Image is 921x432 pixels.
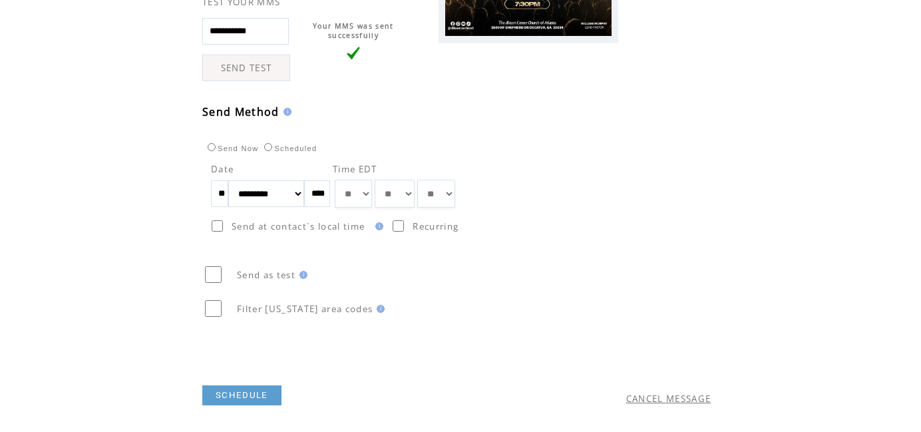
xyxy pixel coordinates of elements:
img: help.gif [373,305,385,313]
span: Send as test [237,269,295,281]
span: Send at contact`s local time [232,220,365,232]
span: Send Method [202,105,279,119]
span: Date [211,163,234,175]
a: SCHEDULE [202,385,281,405]
label: Send Now [204,144,258,152]
span: Time EDT [333,163,377,175]
img: help.gif [295,271,307,279]
a: CANCEL MESSAGE [626,393,711,405]
span: Recurring [413,220,459,232]
img: help.gif [279,108,291,116]
span: Filter [US_STATE] area codes [237,303,373,315]
label: Scheduled [261,144,317,152]
img: vLarge.png [347,47,360,60]
input: Scheduled [264,143,272,151]
img: help.gif [371,222,383,230]
span: Your MMS was sent successfully [313,21,394,40]
a: SEND TEST [202,55,290,81]
input: Send Now [208,143,216,151]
